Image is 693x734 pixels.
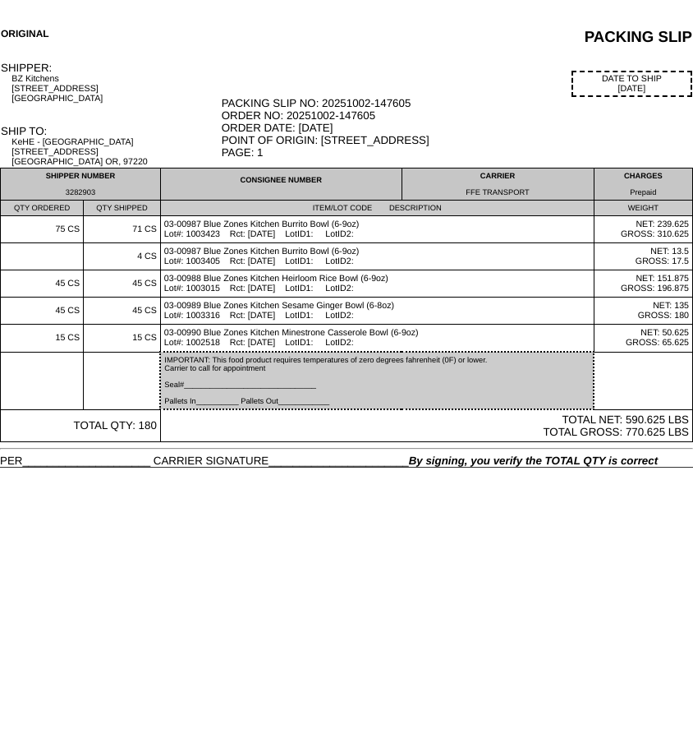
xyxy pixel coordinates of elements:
td: NET: 135 GROSS: 180 [594,298,692,325]
td: 45 CS [84,270,161,298]
td: 03-00988 Blue Zones Kitchen Heirloom Rice Bowl (6-9oz) Lot#: 1003015 Rct: [DATE] LotID1: LotID2: [160,270,594,298]
div: PACKING SLIP [218,28,692,46]
div: BZ Kitchens [STREET_ADDRESS] [GEOGRAPHIC_DATA] [11,74,219,104]
div: 3282903 [4,188,157,196]
div: KeHE - [GEOGRAPHIC_DATA] [STREET_ADDRESS] [GEOGRAPHIC_DATA] OR, 97220 [11,137,219,167]
td: QTY SHIPPED [84,201,161,216]
div: PACKING SLIP NO: 20251002-147605 ORDER NO: 20251002-147605 ORDER DATE: [DATE] POINT OF ORIGIN: [S... [222,97,692,159]
td: 15 CS [1,325,84,353]
td: NET: 239.625 GROSS: 310.625 [594,216,692,243]
td: SHIPPER NUMBER [1,168,161,201]
td: 45 CS [84,298,161,325]
td: 03-00989 Blue Zones Kitchen Sesame Ginger Bowl (6-8oz) Lot#: 1003316 Rct: [DATE] LotID1: LotID2: [160,298,594,325]
td: 75 CS [1,216,84,243]
td: WEIGHT [594,201,692,216]
td: 03-00987 Blue Zones Kitchen Burrito Bowl (6-9oz) Lot#: 1003423 Rct: [DATE] LotID1: LotID2: [160,216,594,243]
td: QTY ORDERED [1,201,84,216]
div: Prepaid [598,188,689,196]
td: CHARGES [594,168,692,201]
div: SHIP TO: [1,125,220,137]
td: 71 CS [84,216,161,243]
td: NET: 13.5 GROSS: 17.5 [594,243,692,270]
td: NET: 50.625 GROSS: 65.625 [594,325,692,353]
td: ITEM/LOT CODE DESCRIPTION [160,201,594,216]
td: 03-00987 Blue Zones Kitchen Burrito Bowl (6-9oz) Lot#: 1003405 Rct: [DATE] LotID1: LotID2: [160,243,594,270]
td: 15 CS [84,325,161,353]
span: By signing, you verify the TOTAL QTY is correct [409,455,658,467]
div: DATE TO SHIP [DATE] [571,71,692,97]
td: TOTAL NET: 590.625 LBS TOTAL GROSS: 770.625 LBS [160,409,692,442]
td: 03-00990 Blue Zones Kitchen Minestrone Casserole Bowl (6-9oz) Lot#: 1002518 Rct: [DATE] LotID1: L... [160,325,594,353]
td: TOTAL QTY: 180 [1,409,161,442]
td: CARRIER [402,168,594,201]
td: NET: 151.875 GROSS: 196.875 [594,270,692,298]
td: 45 CS [1,298,84,325]
td: IMPORTANT: This food product requires temperatures of zero degrees fahrenheit (0F) or lower. Carr... [160,352,594,409]
td: 4 CS [84,243,161,270]
div: SHIPPER: [1,62,220,74]
td: CONSIGNEE NUMBER [160,168,402,201]
td: 45 CS [1,270,84,298]
div: FFE TRANSPORT [406,188,590,196]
